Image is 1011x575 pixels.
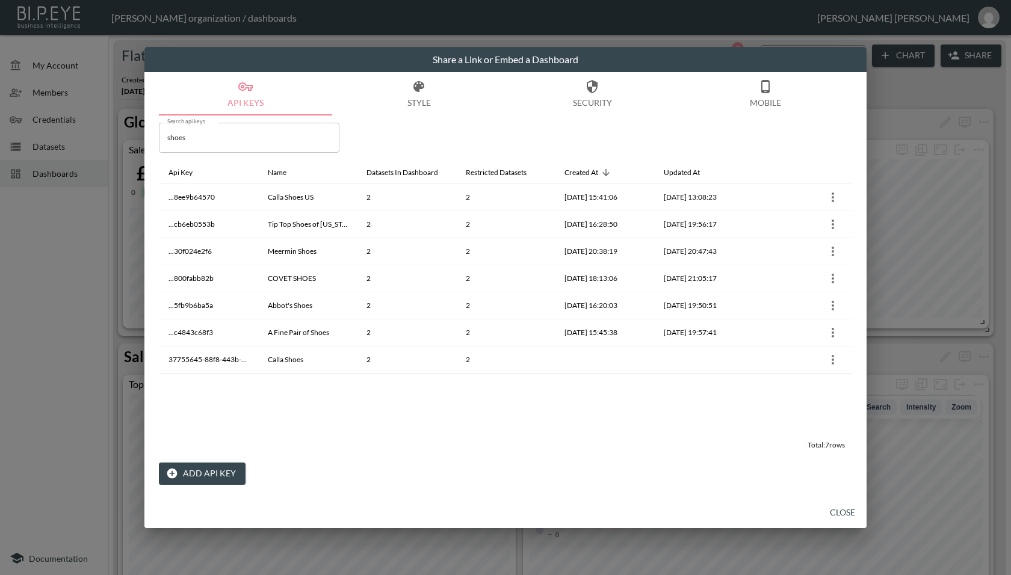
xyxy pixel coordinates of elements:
[555,184,654,211] th: 2025-08-28, 15:41:06
[555,319,654,346] th: 2025-02-19, 15:45:38
[564,165,598,180] div: Created At
[555,292,654,319] th: 2025-02-19, 16:20:03
[456,346,555,374] th: 2
[456,211,555,238] th: 2
[159,211,258,238] th: ...cb6eb0553b
[159,238,258,265] th: ...30f024e2f6
[466,165,542,180] span: Restricted Datasets
[654,265,753,292] th: 2025-09-06, 21:05:17
[258,211,357,238] th: Tip Top Shoes of New York
[357,292,456,319] th: 2
[654,292,753,319] th: 2025-09-06, 19:50:51
[823,350,842,369] button: more
[654,238,753,265] th: 2025-09-06, 20:47:43
[144,47,867,72] h2: Share a Link or Embed a Dashboard
[258,292,357,319] th: Abbot's Shoes
[456,319,555,346] th: 2
[555,238,654,265] th: 2025-02-19, 20:38:19
[564,165,614,180] span: Created At
[823,323,842,342] button: more
[159,265,258,292] th: ...800fabb82b
[753,238,852,265] th: {"key":null,"ref":null,"props":{"row":{"id":"25ad464b-7850-4d71-b3e9-3d87f091c73d","apiKey":"...3...
[268,165,286,180] div: Name
[357,265,456,292] th: 2
[332,72,505,115] button: Style
[159,319,258,346] th: ...c4843c68f3
[357,319,456,346] th: 2
[167,117,205,125] label: Search api keys
[823,188,842,207] button: more
[159,463,246,485] button: Add API Key
[823,269,842,288] button: more
[456,238,555,265] th: 2
[366,165,438,180] div: Datasets In Dashboard
[823,242,842,261] button: more
[258,238,357,265] th: Meermin Shoes
[753,265,852,292] th: {"key":null,"ref":null,"props":{"row":{"id":"9b63d307-ebca-4bf4-ad67-7ab1fd963070","apiKey":"...8...
[753,184,852,211] th: {"key":null,"ref":null,"props":{"row":{"id":"ae9b6b21-f70a-4cd7-8187-cde011592bf9","apiKey":"...8...
[555,265,654,292] th: 2025-02-19, 18:13:06
[168,165,208,180] span: Api Key
[456,184,555,211] th: 2
[753,211,852,238] th: {"key":null,"ref":null,"props":{"row":{"id":"a2d514d2-7a50-4711-a25d-9cf1b207eb5d","apiKey":"...c...
[168,165,193,180] div: Api Key
[159,184,258,211] th: ...8ee9b64570
[366,165,454,180] span: Datasets In Dashboard
[456,265,555,292] th: 2
[357,346,456,374] th: 2
[258,184,357,211] th: Calla Shoes US
[753,319,852,346] th: {"key":null,"ref":null,"props":{"row":{"id":"2635ae49-5adf-4179-98dc-38f8ac363608","apiKey":"...c...
[753,346,852,374] th: {"key":null,"ref":null,"props":{"row":{"id":"14991223-c35a-4c95-b52d-b9b86d07fbcc","apiKey":"3775...
[654,184,753,211] th: 2025-09-06, 13:08:23
[258,265,357,292] th: COVET SHOES
[664,165,716,180] span: Updated At
[357,184,456,211] th: 2
[823,502,862,524] button: Close
[159,292,258,319] th: ...5fb9b6ba5a
[357,238,456,265] th: 2
[258,319,357,346] th: A Fine Pair of Shoes
[466,165,527,180] div: Restricted Datasets
[753,292,852,319] th: {"key":null,"ref":null,"props":{"row":{"id":"2565958d-bde1-4443-b83f-72ecd401ad6b","apiKey":"...5...
[555,211,654,238] th: 2025-02-25, 16:28:50
[679,72,852,115] button: Mobile
[258,346,357,374] th: Calla Shoes
[505,72,679,115] button: Security
[654,319,753,346] th: 2025-09-06, 19:57:41
[268,165,302,180] span: Name
[664,165,700,180] div: Updated At
[357,211,456,238] th: 2
[159,346,258,374] th: 37755645-88f8-443b-9505-a34c9411a705
[823,215,842,234] button: more
[808,440,845,449] span: Total: 7 rows
[823,296,842,315] button: more
[654,211,753,238] th: 2025-09-06, 19:56:17
[456,292,555,319] th: 2
[159,72,332,115] button: API Keys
